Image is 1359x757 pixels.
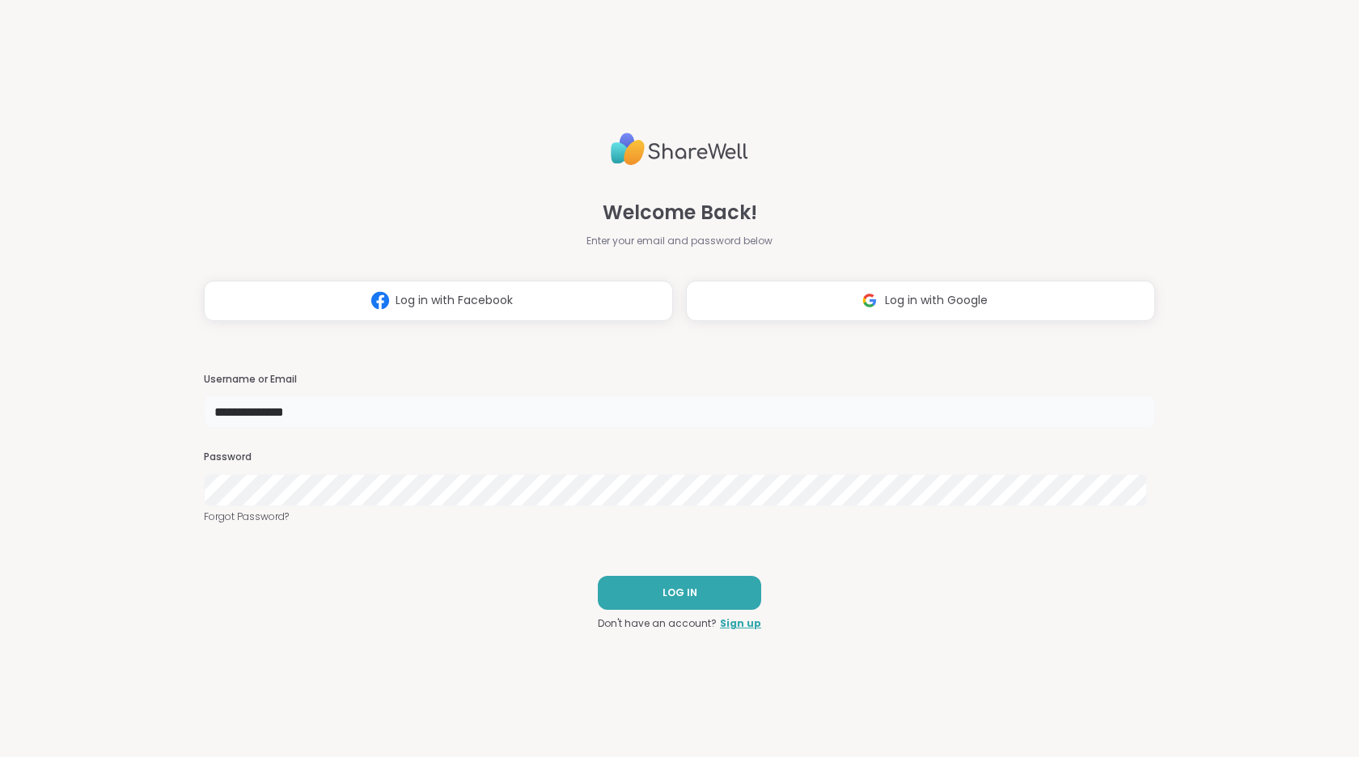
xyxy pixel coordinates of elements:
[204,281,673,321] button: Log in with Facebook
[204,450,1155,464] h3: Password
[885,292,988,309] span: Log in with Google
[586,234,773,248] span: Enter your email and password below
[598,616,717,631] span: Don't have an account?
[365,285,396,315] img: ShareWell Logomark
[663,586,697,600] span: LOG IN
[686,281,1155,321] button: Log in with Google
[204,510,1155,524] a: Forgot Password?
[204,373,1155,387] h3: Username or Email
[598,576,761,610] button: LOG IN
[396,292,513,309] span: Log in with Facebook
[611,126,748,172] img: ShareWell Logo
[720,616,761,631] a: Sign up
[603,198,757,227] span: Welcome Back!
[854,285,885,315] img: ShareWell Logomark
